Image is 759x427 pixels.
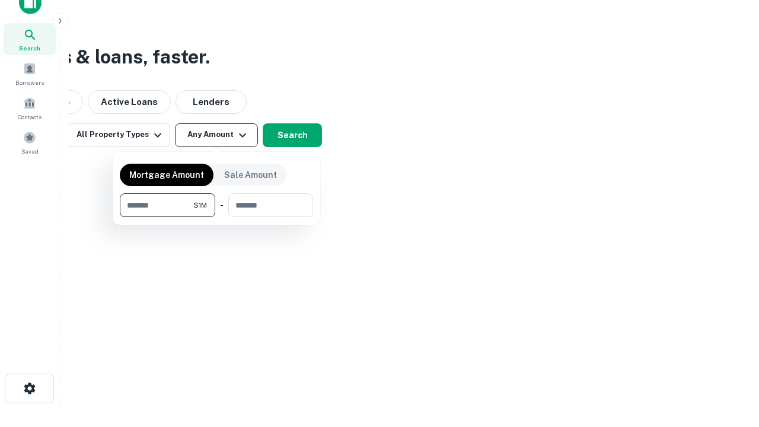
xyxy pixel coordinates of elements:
[129,168,204,181] p: Mortgage Amount
[193,200,207,211] span: $1M
[700,332,759,389] iframe: Chat Widget
[220,193,224,217] div: -
[224,168,277,181] p: Sale Amount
